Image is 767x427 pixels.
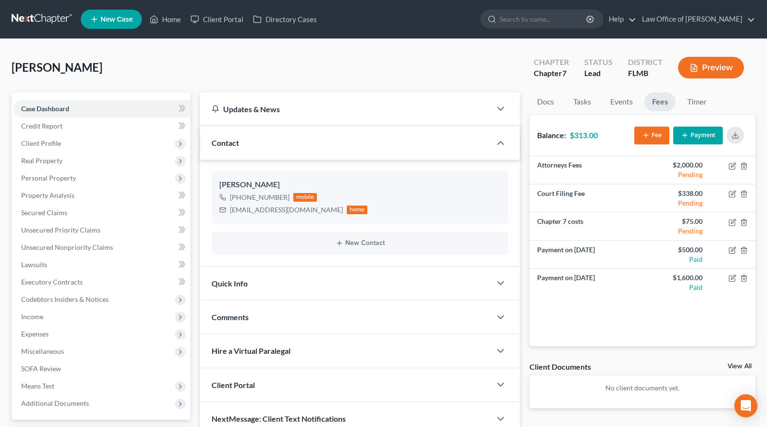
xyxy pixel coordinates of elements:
[21,364,61,373] span: SOFA Review
[584,57,613,68] div: Status
[21,174,76,182] span: Personal Property
[186,11,248,28] a: Client Portal
[13,273,190,291] a: Executory Contracts
[230,193,289,202] div: [PHONE_NUMBER]
[248,11,322,28] a: Directory Cases
[21,208,67,217] span: Secured Claims
[500,10,588,28] input: Search by name...
[13,239,190,256] a: Unsecured Nonpriority Claims
[212,346,290,355] span: Hire a Virtual Paralegal
[534,57,569,68] div: Chapter
[212,104,480,114] div: Updates & News
[219,239,501,247] button: New Contact
[529,241,642,269] td: Payment on [DATE]
[21,191,75,199] span: Property Analysis
[634,127,669,144] button: Fee
[21,139,61,147] span: Client Profile
[13,256,190,273] a: Lawsuits
[637,11,755,28] a: Law Office of [PERSON_NAME]
[21,122,63,130] span: Credit Report
[679,92,714,111] a: Timer
[678,57,744,78] button: Preview
[604,11,636,28] a: Help
[529,92,562,111] a: Docs
[534,68,569,79] div: Chapter
[21,104,69,113] span: Case Dashboard
[347,206,368,214] div: home
[13,100,190,117] a: Case Dashboard
[650,255,703,264] div: Paid
[12,60,102,74] span: [PERSON_NAME]
[21,347,64,355] span: Miscellaneous
[529,269,642,297] td: Payment on [DATE]
[529,362,591,372] div: Client Documents
[212,312,249,322] span: Comments
[13,117,190,135] a: Credit Report
[21,243,113,251] span: Unsecured Nonpriority Claims
[650,226,703,236] div: Pending
[650,170,703,180] div: Pending
[628,68,663,79] div: FLMB
[734,394,757,417] div: Open Intercom Messenger
[603,92,641,111] a: Events
[650,283,703,292] div: Paid
[537,383,748,393] p: No client documents yet.
[21,295,109,303] span: Codebtors Insiders & Notices
[628,57,663,68] div: District
[13,360,190,377] a: SOFA Review
[566,92,599,111] a: Tasks
[529,212,642,240] td: Chapter 7 costs
[650,198,703,208] div: Pending
[13,221,190,239] a: Unsecured Priority Claims
[650,273,703,283] div: $1,600.00
[145,11,186,28] a: Home
[673,127,723,144] button: Payment
[537,130,566,140] strong: Balance:
[570,130,598,140] strong: $313.00
[101,16,133,23] span: New Case
[562,68,566,78] span: 7
[21,330,49,338] span: Expenses
[728,363,752,370] a: View All
[644,92,676,111] a: Fees
[212,279,248,288] span: Quick Info
[212,414,346,423] span: NextMessage: Client Text Notifications
[21,382,54,390] span: Means Test
[219,179,501,191] div: [PERSON_NAME]
[650,245,703,255] div: $500.00
[212,380,255,389] span: Client Portal
[584,68,613,79] div: Lead
[650,189,703,198] div: $338.00
[230,205,343,215] div: [EMAIL_ADDRESS][DOMAIN_NAME]
[21,260,47,269] span: Lawsuits
[21,278,83,286] span: Executory Contracts
[650,160,703,170] div: $2,000.00
[529,156,642,184] td: Attorneys Fees
[650,217,703,226] div: $75.00
[21,312,43,321] span: Income
[212,138,239,147] span: Contact
[21,399,89,407] span: Additional Documents
[21,226,101,234] span: Unsecured Priority Claims
[21,156,63,165] span: Real Property
[529,184,642,212] td: Court Filing Fee
[13,187,190,204] a: Property Analysis
[13,204,190,221] a: Secured Claims
[293,193,317,202] div: mobile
